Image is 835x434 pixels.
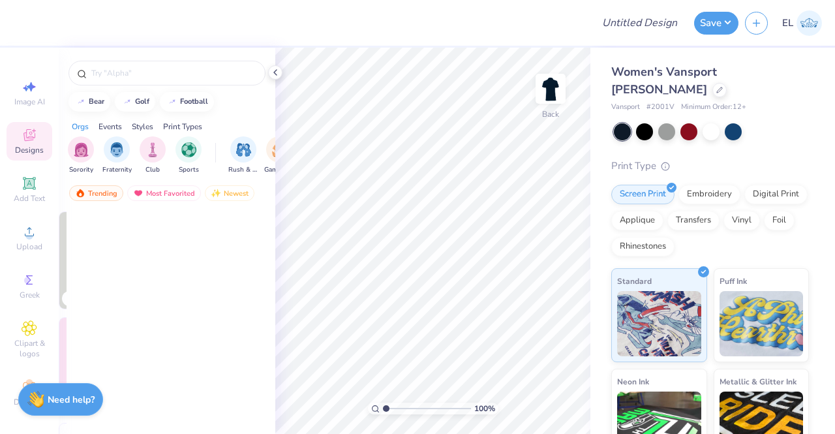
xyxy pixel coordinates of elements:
input: Try "Alpha" [90,67,257,80]
div: bear [89,98,104,105]
img: most_fav.gif [133,189,144,198]
img: Standard [617,291,701,356]
span: Upload [16,241,42,252]
div: Back [542,108,559,120]
div: Applique [611,211,663,230]
span: Clipart & logos [7,338,52,359]
span: Vansport [611,102,640,113]
span: Rush & Bid [228,165,258,175]
span: Greek [20,290,40,300]
img: Sports Image [181,142,196,157]
div: football [180,98,208,105]
div: Styles [132,121,153,132]
div: Most Favorited [127,185,201,201]
span: EL [782,16,793,31]
div: Foil [764,211,795,230]
img: trend_line.gif [76,98,86,106]
div: Screen Print [611,185,675,204]
img: 3b9aba4f-e317-4aa7-a679-c95a879539bd [59,212,156,309]
span: Fraternity [102,165,132,175]
div: golf [135,98,149,105]
button: filter button [102,136,132,175]
span: # 2001V [646,102,675,113]
div: Vinyl [723,211,760,230]
button: filter button [264,136,294,175]
div: Rhinestones [611,237,675,256]
input: Untitled Design [592,10,688,36]
img: Newest.gif [211,189,221,198]
button: filter button [140,136,166,175]
span: Metallic & Glitter Ink [720,375,797,388]
span: Decorate [14,397,45,407]
span: Minimum Order: 12 + [681,102,746,113]
span: Game Day [264,165,294,175]
button: filter button [68,136,94,175]
button: filter button [228,136,258,175]
img: 9980f5e8-e6a1-4b4a-8839-2b0e9349023c [59,318,156,414]
a: EL [782,10,822,36]
img: Rush & Bid Image [236,142,251,157]
div: filter for Fraternity [102,136,132,175]
span: Sports [179,165,199,175]
div: Events [99,121,122,132]
img: Puff Ink [720,291,804,356]
span: Image AI [14,97,45,107]
strong: Need help? [48,394,95,406]
img: Game Day Image [272,142,287,157]
div: filter for Sports [175,136,202,175]
span: 100 % [474,403,495,414]
img: trend_line.gif [122,98,132,106]
div: Orgs [72,121,89,132]
span: Neon Ink [617,375,649,388]
div: filter for Club [140,136,166,175]
div: Transfers [667,211,720,230]
button: bear [68,92,110,112]
div: Digital Print [744,185,808,204]
img: trending.gif [75,189,85,198]
span: Women's Vansport [PERSON_NAME] [611,64,717,97]
span: Club [145,165,160,175]
span: Standard [617,274,652,288]
div: filter for Sorority [68,136,94,175]
img: Fraternity Image [110,142,124,157]
div: Embroidery [678,185,740,204]
span: Sorority [69,165,93,175]
button: golf [115,92,155,112]
span: Puff Ink [720,274,747,288]
div: Trending [69,185,123,201]
span: Add Text [14,193,45,204]
span: Designs [15,145,44,155]
img: trend_line.gif [167,98,177,106]
div: Newest [205,185,254,201]
button: filter button [175,136,202,175]
img: Back [538,76,564,102]
div: Print Type [611,159,809,174]
img: Eric Liu [797,10,822,36]
div: Print Types [163,121,202,132]
div: filter for Game Day [264,136,294,175]
img: Club Image [145,142,160,157]
button: football [160,92,214,112]
div: filter for Rush & Bid [228,136,258,175]
img: Sorority Image [74,142,89,157]
button: Save [694,12,738,35]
